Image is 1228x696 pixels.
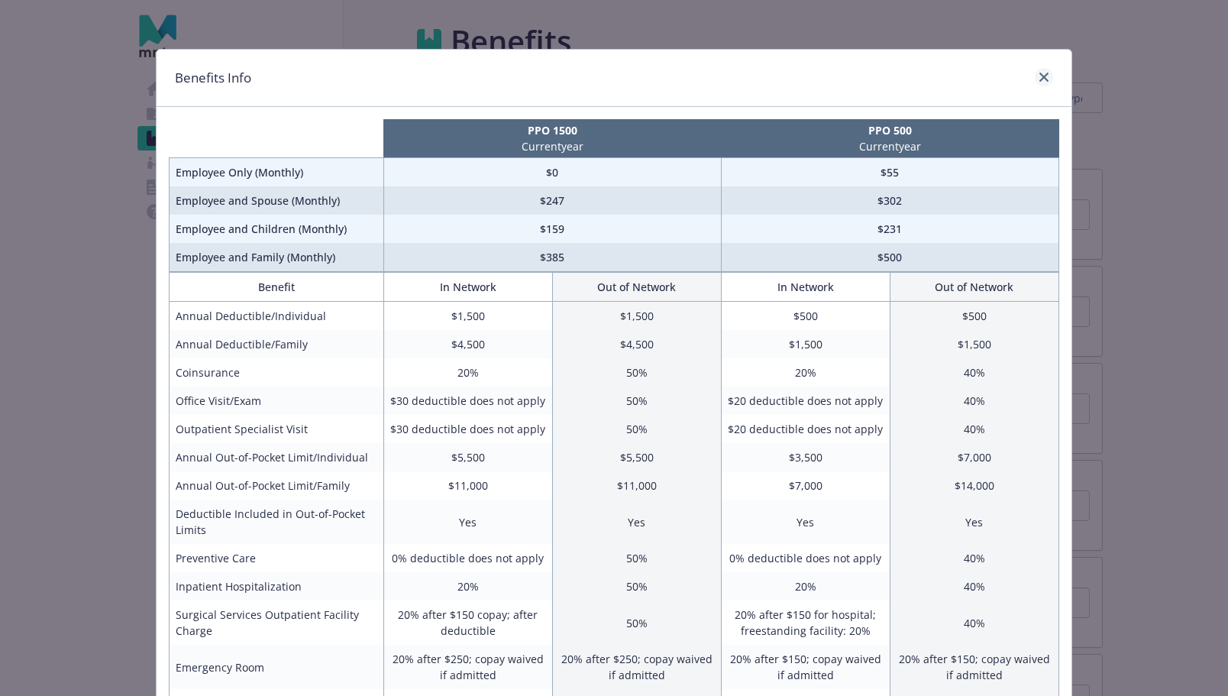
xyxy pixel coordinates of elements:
td: 20% [721,358,890,387]
td: 20% [383,572,552,601]
td: 0% deductible does not apply [383,544,552,572]
td: $20 deductible does not apply [721,415,890,443]
td: 50% [552,601,721,645]
td: $7,000 [721,471,890,500]
td: $11,000 [552,471,721,500]
td: 40% [890,544,1058,572]
td: $1,500 [721,330,890,358]
td: 20% [383,358,552,387]
td: 20% after $250; copay waived if admitted [552,645,721,689]
td: Inpatient Hospitalization [170,572,384,601]
a: close [1035,68,1053,86]
td: Yes [383,500,552,544]
td: 20% after $150; copay waived if admitted [890,645,1058,689]
td: Annual Out-of-Pocket Limit/Individual [170,443,384,471]
td: $159 [383,215,721,243]
td: $1,500 [552,302,721,331]
td: $4,500 [552,330,721,358]
td: 40% [890,387,1058,415]
td: $0 [383,158,721,187]
td: $247 [383,186,721,215]
td: $500 [721,243,1058,272]
td: Employee Only (Monthly) [170,158,384,187]
td: $11,000 [383,471,552,500]
p: Current year [724,138,1055,154]
th: Benefit [170,273,384,302]
td: 40% [890,601,1058,645]
td: 50% [552,544,721,572]
td: Outpatient Specialist Visit [170,415,384,443]
td: 40% [890,358,1058,387]
td: $30 deductible does not apply [383,387,552,415]
td: 20% after $150 for hospital; freestanding facility: 20% [721,601,890,645]
td: Deductible Included in Out-of-Pocket Limits [170,500,384,544]
td: Employee and Family (Monthly) [170,243,384,272]
th: Out of Network [552,273,721,302]
td: 0% deductible does not apply [721,544,890,572]
p: PPO 500 [724,122,1055,138]
td: $14,000 [890,471,1058,500]
td: $3,500 [721,443,890,471]
td: Employee and Children (Monthly) [170,215,384,243]
td: $20 deductible does not apply [721,387,890,415]
td: Yes [890,500,1058,544]
td: 20% after $250; copay waived if admitted [383,645,552,689]
td: $1,500 [383,302,552,331]
p: PPO 1500 [386,122,718,138]
td: $4,500 [383,330,552,358]
td: $5,500 [552,443,721,471]
th: In Network [383,273,552,302]
p: Current year [386,138,718,154]
td: $55 [721,158,1058,187]
td: 20% after $150; copay waived if admitted [721,645,890,689]
td: Yes [552,500,721,544]
td: $231 [721,215,1058,243]
td: Annual Out-of-Pocket Limit/Family [170,471,384,500]
td: $5,500 [383,443,552,471]
td: 40% [890,415,1058,443]
td: Preventive Care [170,544,384,572]
td: Coinsurance [170,358,384,387]
td: 40% [890,572,1058,601]
td: Emergency Room [170,645,384,689]
td: 20% after $150 copay; after deductible [383,601,552,645]
td: Office Visit/Exam [170,387,384,415]
td: 50% [552,358,721,387]
td: Yes [721,500,890,544]
th: intentionally left blank [170,119,384,158]
th: Out of Network [890,273,1058,302]
td: Annual Deductible/Individual [170,302,384,331]
td: 50% [552,387,721,415]
td: Annual Deductible/Family [170,330,384,358]
td: $500 [890,302,1058,331]
h1: Benefits Info [175,68,251,88]
td: 50% [552,572,721,601]
td: $385 [383,243,721,272]
td: 20% [721,572,890,601]
td: 50% [552,415,721,443]
td: $302 [721,186,1058,215]
td: $1,500 [890,330,1058,358]
td: $7,000 [890,443,1058,471]
th: In Network [721,273,890,302]
td: Employee and Spouse (Monthly) [170,186,384,215]
td: $500 [721,302,890,331]
td: $30 deductible does not apply [383,415,552,443]
td: Surgical Services Outpatient Facility Charge [170,601,384,645]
